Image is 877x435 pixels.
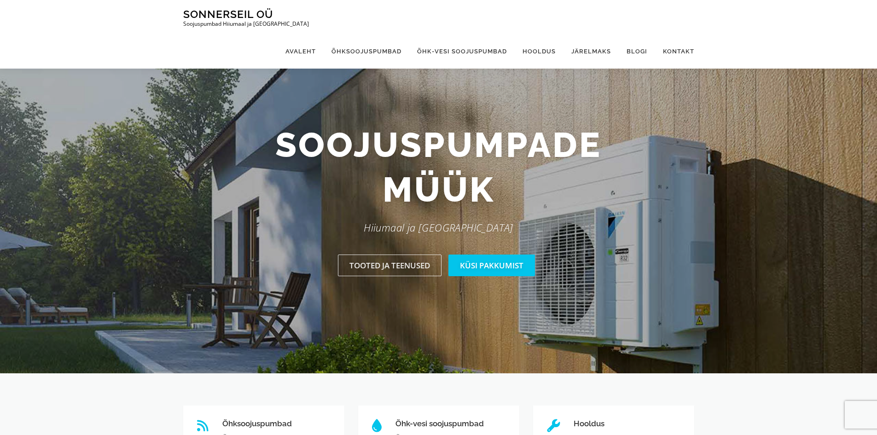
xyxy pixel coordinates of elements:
a: Kontakt [655,34,694,69]
a: Õhk-vesi soojuspumbad [409,34,515,69]
a: Hooldus [515,34,563,69]
a: Järelmaks [563,34,619,69]
a: Blogi [619,34,655,69]
a: Avaleht [278,34,324,69]
h2: Soojuspumpade [176,122,701,212]
a: Sonnerseil OÜ [183,8,273,20]
p: Soojuspumbad Hiiumaal ja [GEOGRAPHIC_DATA] [183,21,309,27]
p: Hiiumaal ja [GEOGRAPHIC_DATA] [176,219,701,236]
a: Küsi pakkumist [448,255,535,276]
span: müük [383,167,495,212]
a: Õhksoojuspumbad [324,34,409,69]
a: Tooted ja teenused [338,255,441,276]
